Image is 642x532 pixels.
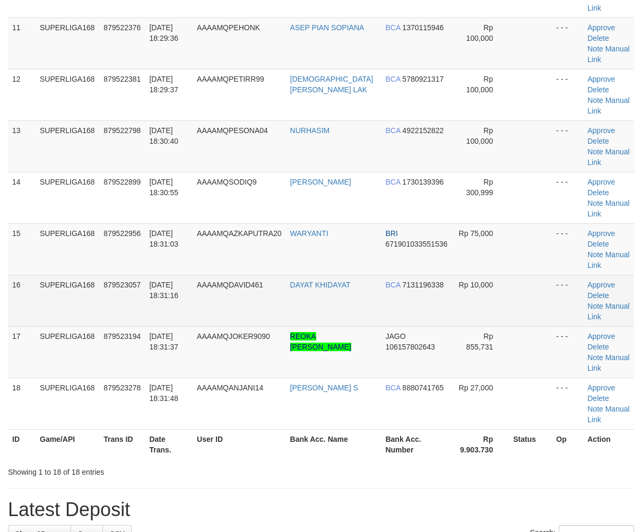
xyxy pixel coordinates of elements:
[149,178,178,197] span: [DATE] 18:30:55
[587,383,615,392] a: Approve
[8,18,36,69] td: 11
[587,250,603,259] a: Note
[381,429,452,459] th: Bank Acc. Number
[385,178,400,186] span: BCA
[385,383,400,392] span: BCA
[552,18,583,69] td: - - -
[286,429,381,459] th: Bank Acc. Name
[290,75,374,94] a: [DEMOGRAPHIC_DATA][PERSON_NAME] LAK
[587,85,609,94] a: Delete
[36,326,99,378] td: SUPERLIGA168
[103,229,141,238] span: 879522956
[385,281,400,289] span: BCA
[552,275,583,326] td: - - -
[402,23,444,32] span: Copy 1370115946 to clipboard
[587,405,629,424] a: Manual Link
[402,75,444,83] span: Copy 5780921317 to clipboard
[552,69,583,120] td: - - -
[36,172,99,223] td: SUPERLIGA168
[587,34,609,42] a: Delete
[587,250,629,269] a: Manual Link
[587,240,609,248] a: Delete
[8,463,259,477] div: Showing 1 to 18 of 18 entries
[587,302,629,321] a: Manual Link
[36,69,99,120] td: SUPERLIGA168
[149,23,178,42] span: [DATE] 18:29:36
[587,147,629,167] a: Manual Link
[8,499,634,520] h1: Latest Deposit
[587,188,609,197] a: Delete
[402,383,444,392] span: Copy 8880741765 to clipboard
[385,240,447,248] span: Copy 671901033551536 to clipboard
[385,23,400,32] span: BCA
[587,147,603,156] a: Note
[149,126,178,145] span: [DATE] 18:30:40
[149,229,178,248] span: [DATE] 18:31:03
[197,23,260,32] span: AAAAMQPEHONK
[103,23,141,32] span: 879522376
[587,178,615,186] a: Approve
[197,178,257,186] span: AAAAMQSODIQ9
[385,343,435,351] span: Copy 106157802643 to clipboard
[402,126,444,135] span: Copy 4922152822 to clipboard
[587,45,603,53] a: Note
[103,126,141,135] span: 879522798
[8,172,36,223] td: 14
[103,281,141,289] span: 879523057
[587,75,615,83] a: Approve
[385,126,400,135] span: BCA
[466,75,493,94] span: Rp 100,000
[290,383,358,392] a: [PERSON_NAME] S
[36,223,99,275] td: SUPERLIGA168
[587,96,629,115] a: Manual Link
[587,45,629,64] a: Manual Link
[36,429,99,459] th: Game/API
[587,199,629,218] a: Manual Link
[587,291,609,300] a: Delete
[8,69,36,120] td: 12
[552,378,583,429] td: - - -
[587,405,603,413] a: Note
[36,120,99,172] td: SUPERLIGA168
[290,281,351,289] a: DAYAT KHIDAYAT
[290,332,351,351] a: REOKA [PERSON_NAME]
[99,429,145,459] th: Trans ID
[8,275,36,326] td: 16
[466,23,493,42] span: Rp 100,000
[145,429,193,459] th: Date Trans.
[36,275,99,326] td: SUPERLIGA168
[402,281,444,289] span: Copy 7131196338 to clipboard
[103,383,141,392] span: 879523278
[552,429,583,459] th: Op
[149,281,178,300] span: [DATE] 18:31:16
[459,281,493,289] span: Rp 10,000
[552,172,583,223] td: - - -
[466,126,493,145] span: Rp 100,000
[149,75,178,94] span: [DATE] 18:29:37
[583,429,634,459] th: Action
[103,178,141,186] span: 879522899
[587,126,615,135] a: Approve
[290,178,351,186] a: [PERSON_NAME]
[385,332,405,341] span: JAGO
[587,394,609,403] a: Delete
[587,302,603,310] a: Note
[36,378,99,429] td: SUPERLIGA168
[552,223,583,275] td: - - -
[466,178,493,197] span: Rp 300,999
[8,223,36,275] td: 15
[587,199,603,207] a: Note
[290,126,330,135] a: NURHASIM
[587,281,615,289] a: Approve
[453,429,509,459] th: Rp 9.903.730
[552,326,583,378] td: - - -
[8,429,36,459] th: ID
[193,429,286,459] th: User ID
[290,229,328,238] a: WARYANTI
[8,378,36,429] td: 18
[509,429,552,459] th: Status
[197,281,263,289] span: AAAAMQDAVID461
[8,120,36,172] td: 13
[466,332,493,351] span: Rp 855,731
[402,178,444,186] span: Copy 1730139396 to clipboard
